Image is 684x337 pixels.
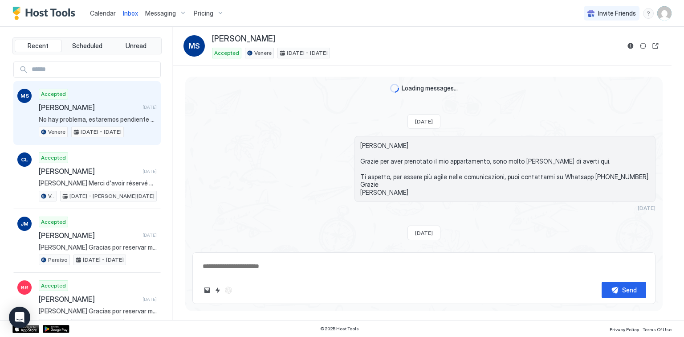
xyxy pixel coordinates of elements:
[43,325,69,333] a: Google Play Store
[202,285,212,296] button: Upload image
[142,296,157,302] span: [DATE]
[638,205,655,211] span: [DATE]
[21,156,28,164] span: CL
[390,84,399,93] div: loading
[83,256,124,264] span: [DATE] - [DATE]
[41,218,66,226] span: Accepted
[123,8,138,18] a: Inbox
[64,40,111,52] button: Scheduled
[12,325,39,333] a: App Store
[21,284,28,292] span: BR
[254,49,272,57] span: Venere
[15,40,62,52] button: Recent
[657,6,672,21] div: User profile
[610,324,639,333] a: Privacy Policy
[643,8,654,19] div: menu
[625,41,636,51] button: Reservation information
[142,232,157,238] span: [DATE]
[39,115,157,123] span: No hay problema, estaremos pendiente a tu llegada
[39,307,157,315] span: [PERSON_NAME] Gracias por reservar mi apartamento, estoy encantada de teneros por aquí. Te estaré...
[610,327,639,332] span: Privacy Policy
[650,41,661,51] button: Open reservation
[48,128,65,136] span: Venere
[28,42,49,50] span: Recent
[41,90,66,98] span: Accepted
[20,92,29,100] span: MS
[189,41,200,51] span: MS
[28,62,160,77] input: Input Field
[81,128,122,136] span: [DATE] - [DATE]
[212,34,275,44] span: [PERSON_NAME]
[415,118,433,125] span: [DATE]
[194,9,213,17] span: Pricing
[145,9,176,17] span: Messaging
[643,327,672,332] span: Terms Of Use
[638,41,648,51] button: Sync reservation
[41,282,66,290] span: Accepted
[142,168,157,174] span: [DATE]
[48,192,54,200] span: Venere
[142,104,157,110] span: [DATE]
[622,285,637,295] div: Send
[320,326,359,332] span: © 2025 Host Tools
[90,8,116,18] a: Calendar
[39,167,139,176] span: [PERSON_NAME]
[9,307,30,328] div: Open Intercom Messenger
[41,154,66,162] span: Accepted
[212,285,223,296] button: Quick reply
[39,103,139,112] span: [PERSON_NAME]
[39,295,139,304] span: [PERSON_NAME]
[643,324,672,333] a: Terms Of Use
[12,37,162,54] div: tab-group
[415,230,433,236] span: [DATE]
[72,42,102,50] span: Scheduled
[287,49,328,57] span: [DATE] - [DATE]
[112,40,159,52] button: Unread
[39,231,139,240] span: [PERSON_NAME]
[123,9,138,17] span: Inbox
[598,9,636,17] span: Invite Friends
[12,7,79,20] a: Host Tools Logo
[402,84,458,92] span: Loading messages...
[20,220,28,228] span: JM
[48,256,68,264] span: Paraiso
[90,9,116,17] span: Calendar
[39,179,157,187] span: [PERSON_NAME] Merci d'avoir réservé mon appartement, je suis [PERSON_NAME] de vous avoir ici. Je ...
[214,49,239,57] span: Accepted
[360,142,650,197] span: [PERSON_NAME] Grazie per aver prenotato il mio appartamento, sono molto [PERSON_NAME] di averti q...
[69,192,155,200] span: [DATE] - [PERSON_NAME][DATE]
[126,42,147,50] span: Unread
[39,243,157,251] span: [PERSON_NAME] Gracias por reservar mi apartamento, estoy encantada de teneros por aquí. Te estaré...
[602,282,646,298] button: Send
